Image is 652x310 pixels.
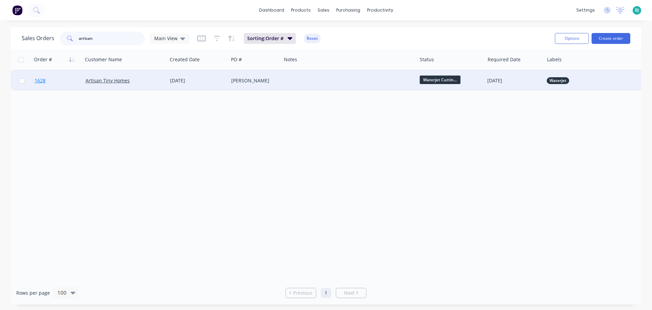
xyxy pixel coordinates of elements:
[231,56,242,63] div: PO #
[283,288,369,298] ul: Pagination
[635,7,639,13] span: BJ
[555,33,589,44] button: Options
[35,77,46,84] span: 1628
[244,33,296,44] button: Sorting:Order #
[231,77,276,84] div: [PERSON_NAME]
[321,288,331,298] a: Page 1 is your current page
[592,33,630,44] button: Create order
[170,56,200,63] div: Created Date
[22,35,54,42] h1: Sales Orders
[85,56,122,63] div: Customer Name
[34,56,52,63] div: Order #
[16,290,50,296] span: Rows per page
[154,35,178,42] span: Main View
[547,77,569,84] button: Waterjet
[344,290,355,296] span: Next
[86,77,130,84] a: Artisan Tiny Homes
[488,56,521,63] div: Required Date
[304,34,321,43] button: Reset
[333,5,364,15] div: purchasing
[420,56,434,63] div: Status
[79,32,145,45] input: Search...
[288,5,314,15] div: products
[256,5,288,15] a: dashboard
[336,290,366,296] a: Next page
[35,70,86,91] a: 1628
[364,5,397,15] div: productivity
[12,5,22,15] img: Factory
[549,77,566,84] span: Waterjet
[487,77,541,84] div: [DATE]
[573,5,598,15] div: settings
[420,76,460,84] span: Waterjet Cuttin...
[247,35,284,42] span: Sorting: Order #
[170,77,226,84] div: [DATE]
[286,290,316,296] a: Previous page
[284,56,297,63] div: Notes
[293,290,312,296] span: Previous
[547,56,562,63] div: Labels
[314,5,333,15] div: sales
